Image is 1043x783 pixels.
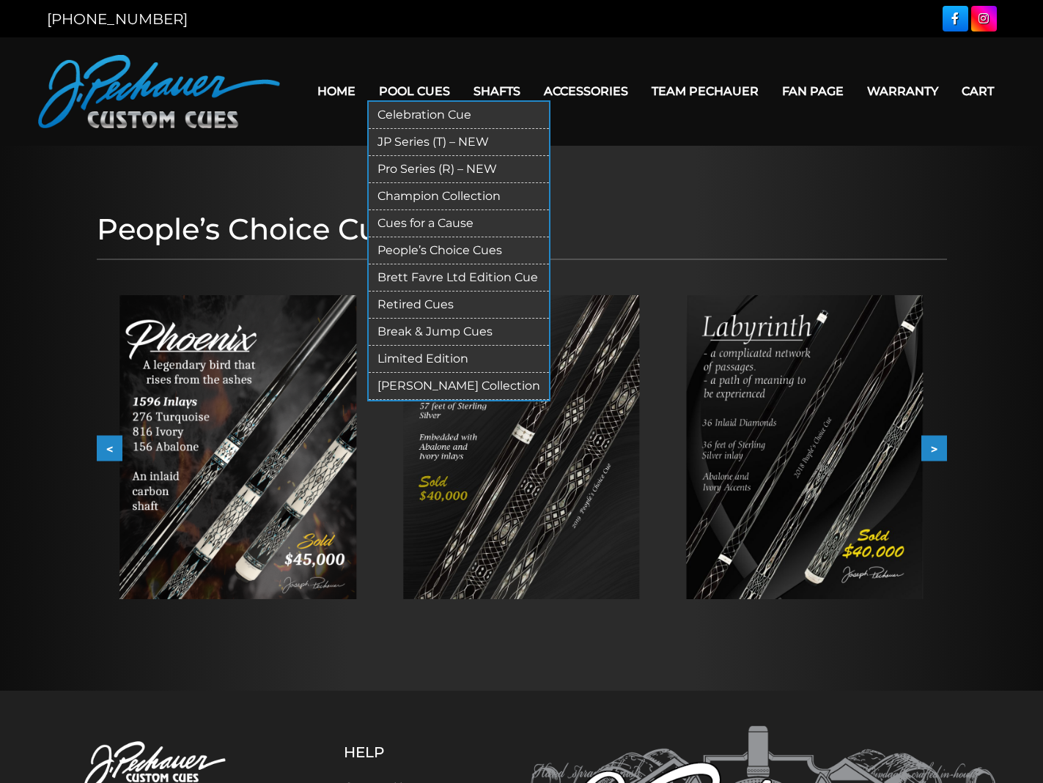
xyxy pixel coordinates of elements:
a: Break & Jump Cues [369,319,549,346]
div: Carousel Navigation [97,436,947,461]
button: > [921,436,947,461]
a: Home [306,73,367,110]
a: Shafts [462,73,532,110]
a: Celebration Cue [369,102,549,129]
a: Pool Cues [367,73,462,110]
a: Brett Favre Ltd Edition Cue [369,264,549,292]
a: Pro Series (R) – NEW [369,156,549,183]
a: Fan Page [770,73,855,110]
img: Pechauer Custom Cues [38,55,280,128]
a: People’s Choice Cues [369,237,549,264]
a: Champion Collection [369,183,549,210]
a: Accessories [532,73,640,110]
a: Warranty [855,73,950,110]
a: Retired Cues [369,292,549,319]
button: < [97,436,122,461]
a: [PHONE_NUMBER] [47,10,188,28]
h5: Help [344,743,457,761]
a: Cues for a Cause [369,210,549,237]
a: Team Pechauer [640,73,770,110]
h1: People’s Choice Cues [97,212,947,247]
a: JP Series (T) – NEW [369,129,549,156]
a: Cart [950,73,1006,110]
a: Limited Edition [369,346,549,373]
a: [PERSON_NAME] Collection [369,373,549,400]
